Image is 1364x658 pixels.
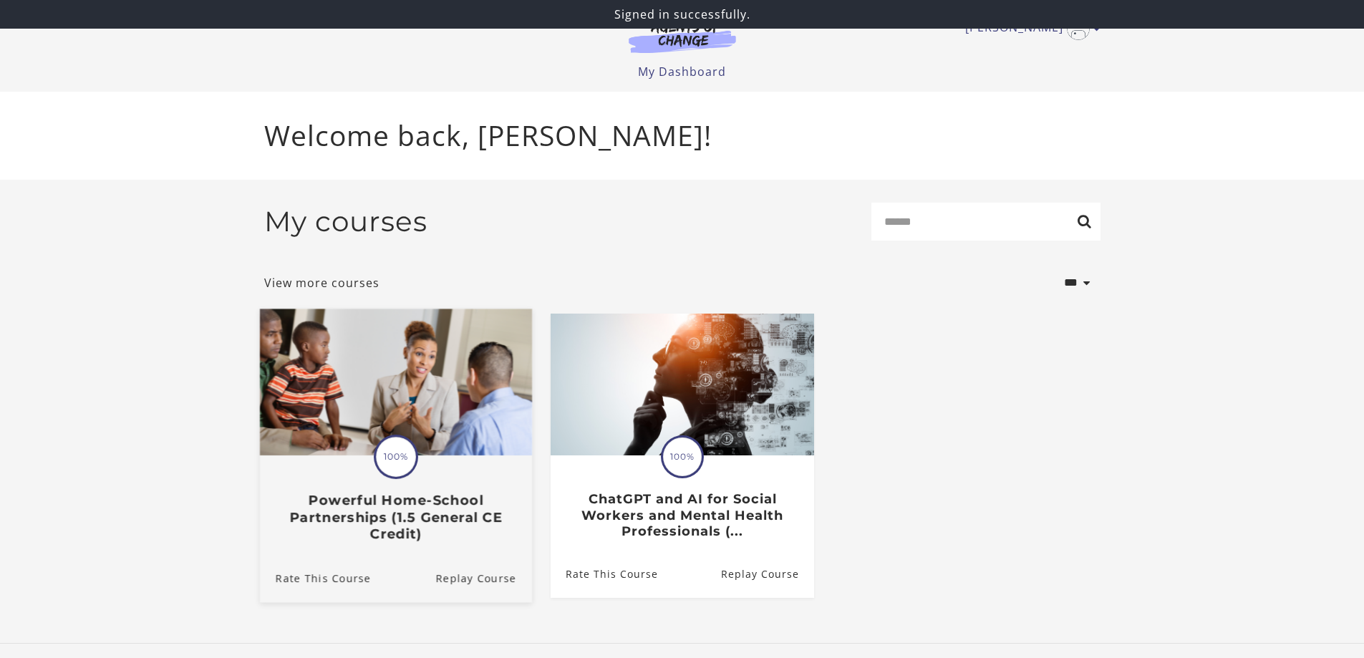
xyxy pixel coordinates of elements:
[275,492,516,542] h3: Powerful Home-School Partnerships (1.5 General CE Credit)
[264,115,1101,157] p: Welcome back, [PERSON_NAME]!
[551,551,658,597] a: ChatGPT and AI for Social Workers and Mental Health Professionals (...: Rate This Course
[663,437,702,476] span: 100%
[376,437,416,477] span: 100%
[638,64,726,79] a: My Dashboard
[264,205,427,238] h2: My courses
[965,17,1093,40] a: Toggle menu
[720,551,813,597] a: ChatGPT and AI for Social Workers and Mental Health Professionals (...: Resume Course
[259,553,370,601] a: Powerful Home-School Partnerships (1.5 General CE Credit): Rate This Course
[6,6,1358,23] p: Signed in successfully.
[264,274,379,291] a: View more courses
[614,20,751,53] img: Agents of Change Logo
[566,491,798,540] h3: ChatGPT and AI for Social Workers and Mental Health Professionals (...
[435,553,532,601] a: Powerful Home-School Partnerships (1.5 General CE Credit): Resume Course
